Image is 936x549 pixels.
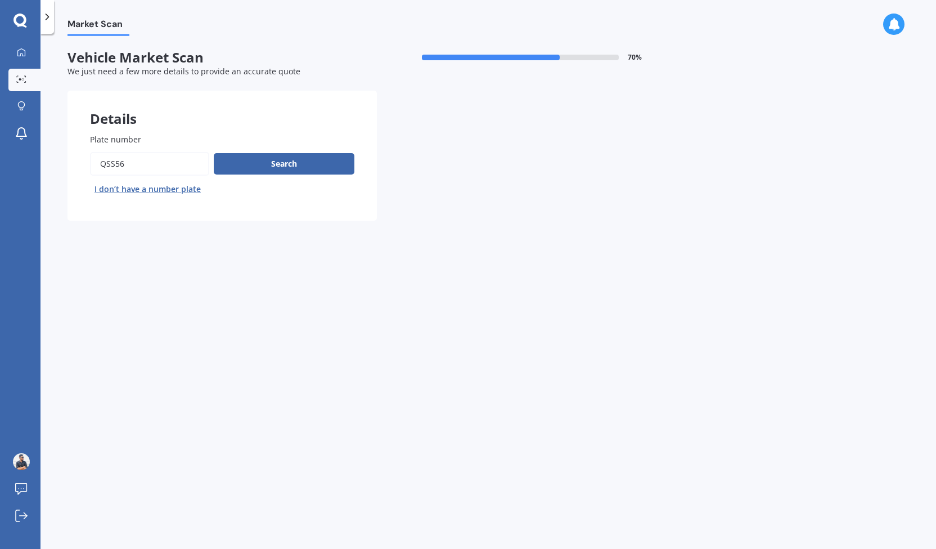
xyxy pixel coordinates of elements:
span: Plate number [90,134,141,145]
button: Search [214,153,354,175]
span: We just need a few more details to provide an accurate quote [67,66,300,77]
input: Enter plate number [90,152,209,176]
img: ACg8ocL4YAAggajRTJYEsmsYlgUfGKgePOhv2RHHD94a4nIsCyuFoJYblw=s96-c [13,453,30,470]
button: I don’t have a number plate [90,180,205,198]
span: Market Scan [67,19,129,34]
div: Details [67,91,377,124]
span: Vehicle Market Scan [67,50,377,66]
span: 70 % [628,53,642,61]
